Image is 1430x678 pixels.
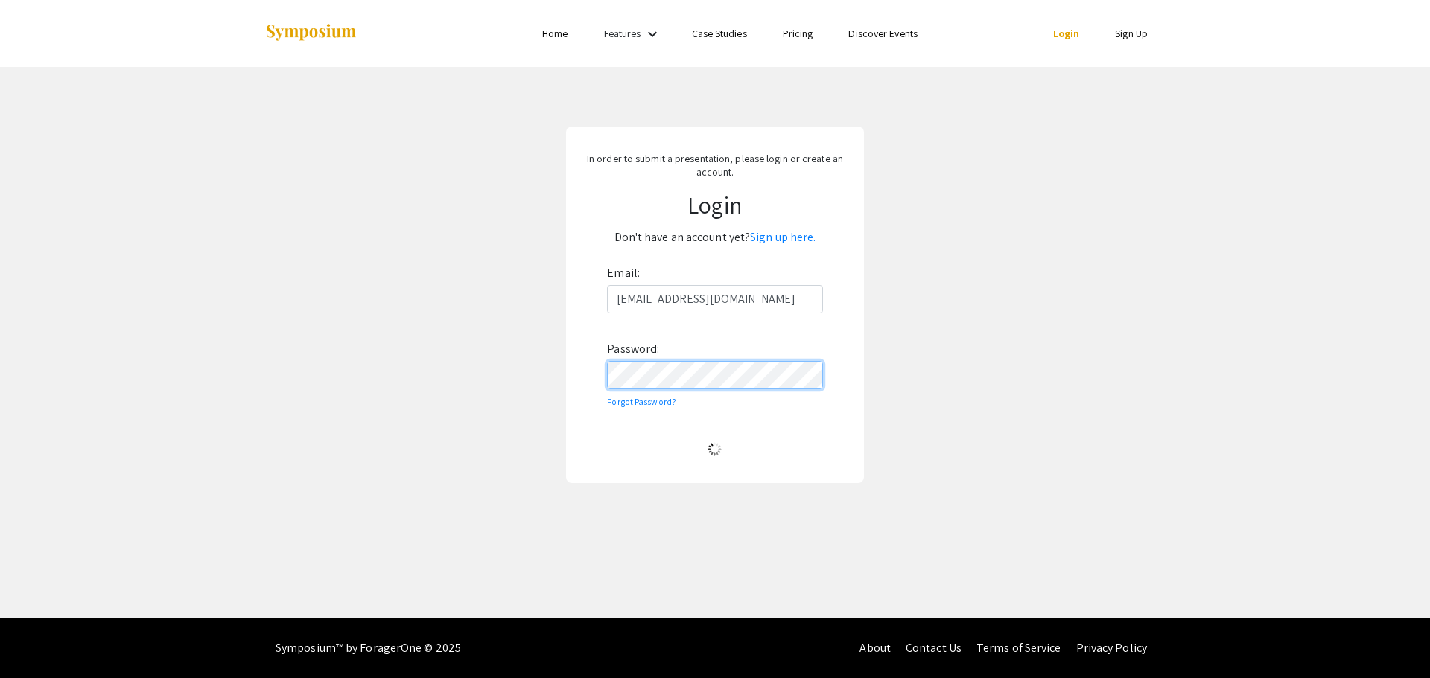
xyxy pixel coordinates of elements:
a: Discover Events [848,27,918,40]
a: About [859,640,891,656]
h1: Login [580,191,850,219]
a: Case Studies [692,27,747,40]
a: Contact Us [906,640,962,656]
a: Home [542,27,568,40]
label: Email: [607,261,640,285]
mat-icon: Expand Features list [643,25,661,43]
a: Sign Up [1115,27,1148,40]
a: Privacy Policy [1076,640,1147,656]
a: Forgot Password? [607,396,676,407]
a: Sign up here. [750,229,816,245]
label: Password: [607,337,659,361]
a: Terms of Service [976,640,1061,656]
img: Loading [702,436,728,462]
iframe: Chat [11,611,63,667]
img: Symposium by ForagerOne [264,23,357,43]
a: Pricing [783,27,813,40]
div: Symposium™ by ForagerOne © 2025 [276,618,461,678]
a: Features [604,27,641,40]
p: Don't have an account yet? [580,226,850,249]
a: Login [1053,27,1080,40]
p: In order to submit a presentation, please login or create an account. [580,152,850,179]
